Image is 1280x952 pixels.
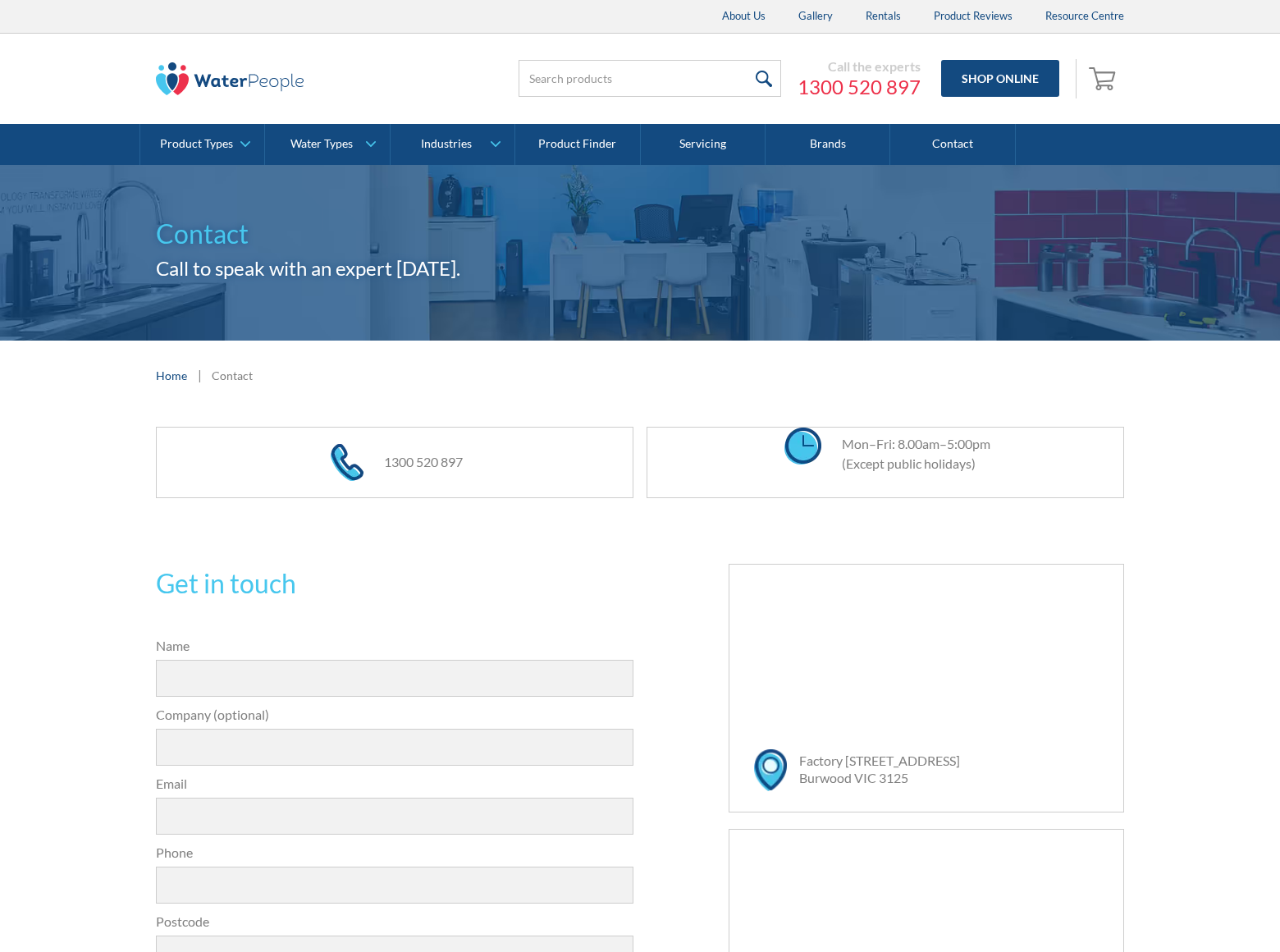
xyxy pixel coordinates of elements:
div: Product Types [160,137,233,151]
a: Home [156,367,187,384]
h2: Get in touch [156,564,633,603]
div: Mon–Fri: 8.00am–5:00pm (Except public holidays) [825,434,990,474]
a: 1300 520 897 [384,454,463,469]
a: Water Types [265,124,389,165]
img: clock icon [784,428,821,465]
img: shopping cart [1089,65,1120,91]
a: Industries [391,124,514,165]
div: Water Types [290,137,353,151]
div: Industries [421,137,472,151]
a: 1300 520 897 [798,75,921,99]
div: Call the experts [798,58,921,75]
a: Factory [STREET_ADDRESS]Burwood VIC 3125 [799,753,960,785]
input: Search products [519,60,781,97]
label: Phone [156,843,633,863]
a: Servicing [641,124,766,165]
img: The Water People [156,62,304,95]
a: Brands [766,124,890,165]
h1: Contact [156,214,1124,254]
label: Name [156,636,633,656]
label: Email [156,774,633,794]
a: Product Types [140,124,264,165]
img: phone icon [331,444,363,481]
a: Product Finder [515,124,640,165]
label: Company (optional) [156,705,633,725]
a: Shop Online [941,60,1059,97]
label: Postcode [156,912,633,931]
h2: Call to speak with an expert [DATE]. [156,254,1124,283]
a: Open cart [1085,59,1124,98]
div: Contact [212,367,253,384]
img: map marker icon [754,749,787,791]
a: Contact [890,124,1015,165]
div: | [195,365,203,385]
